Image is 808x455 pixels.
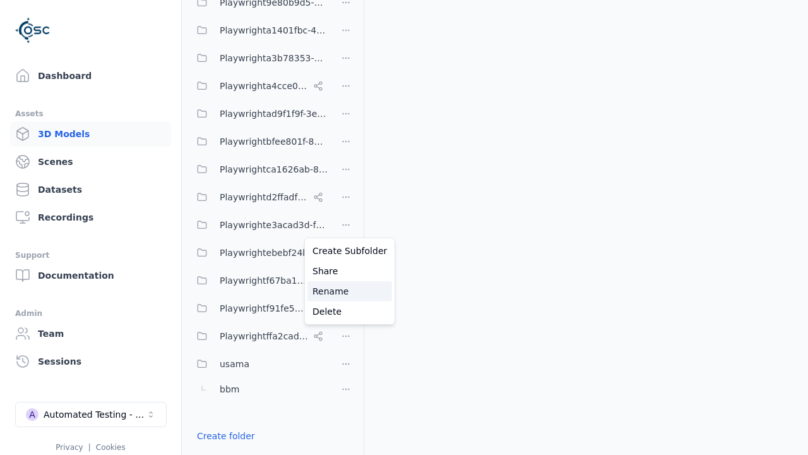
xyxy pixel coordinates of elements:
[307,261,392,281] a: Share
[307,301,392,322] a: Delete
[307,241,392,261] a: Create Subfolder
[307,281,392,301] a: Rename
